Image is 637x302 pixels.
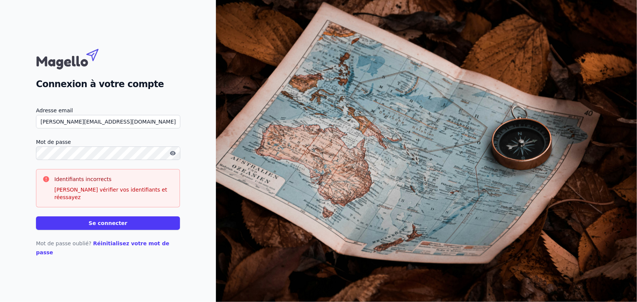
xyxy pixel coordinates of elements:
[36,240,169,255] a: Réinitialisez votre mot de passe
[36,106,180,115] label: Adresse email
[36,77,180,91] h2: Connexion à votre compte
[36,137,180,146] label: Mot de passe
[54,175,174,183] h3: Identifiants incorrects
[36,45,115,71] img: Magello
[36,239,180,257] p: Mot de passe oublié?
[36,216,180,230] button: Se connecter
[54,186,174,201] p: [PERSON_NAME] vérifier vos identifiants et réessayez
